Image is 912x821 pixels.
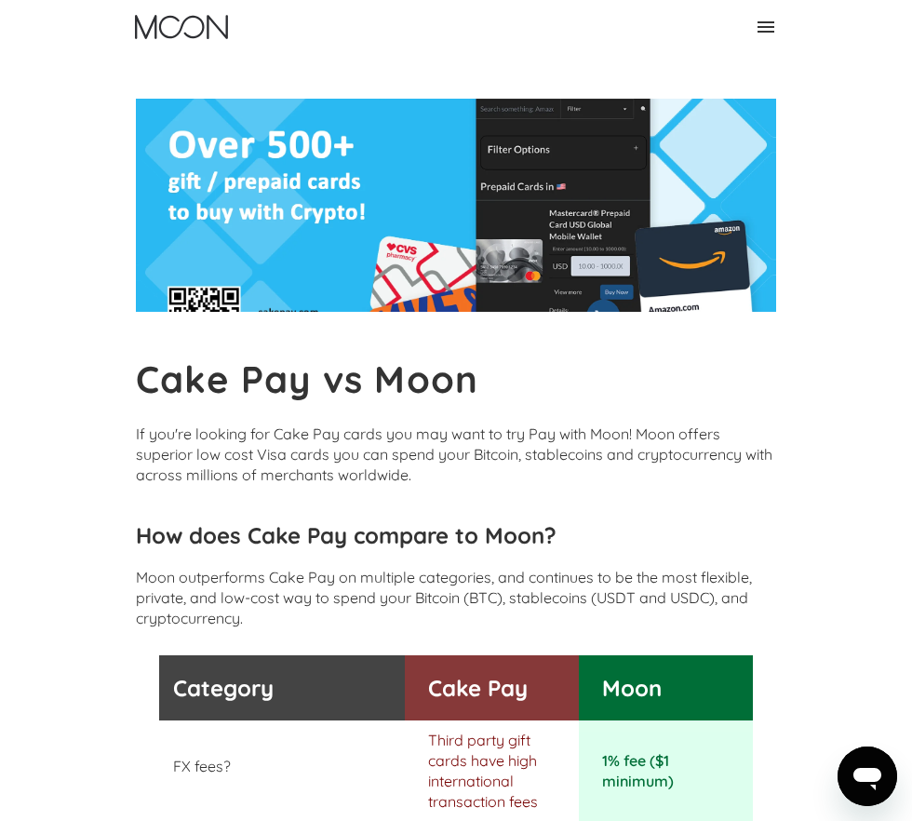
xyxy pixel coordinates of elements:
p: FX fees? [173,756,382,776]
h3: Category [173,674,382,702]
img: Moon Logo [135,15,228,39]
p: If you're looking for Cake Pay cards you may want to try Pay with Moon! Moon offers superior low ... [136,424,776,485]
iframe: Button to launch messaging window [838,747,897,806]
h3: How does Cake Pay compare to Moon? [136,521,776,549]
a: home [135,15,228,39]
h3: Moon [602,674,730,702]
b: Cake Pay vs Moon [136,356,478,402]
p: Moon outperforms Cake Pay on multiple categories, and continues to be the most flexible, private,... [136,567,776,628]
h3: Cake Pay [428,674,570,702]
p: 1% fee ($1 minimum) [602,750,730,791]
p: Third party gift cards have high international transaction fees [428,730,570,812]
